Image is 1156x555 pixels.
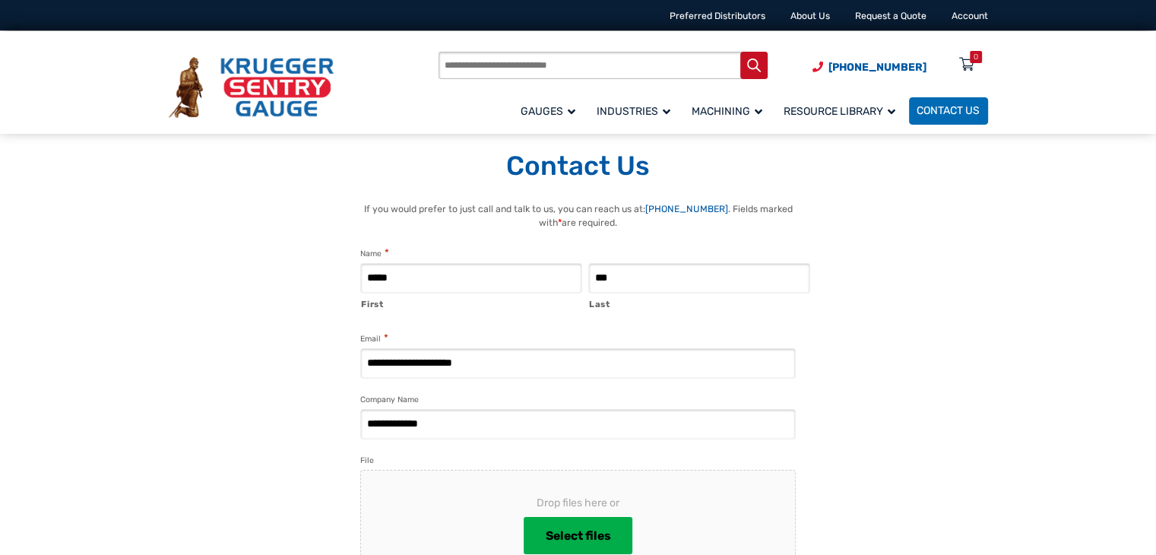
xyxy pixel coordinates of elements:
[909,97,988,125] a: Contact Us
[790,11,830,21] a: About Us
[776,95,909,126] a: Resource Library
[169,57,334,118] img: Krueger Sentry Gauge
[345,202,811,230] p: If you would prefer to just call and talk to us, you can reach us at: . Fields marked with are re...
[670,11,765,21] a: Preferred Distributors
[974,51,978,63] div: 0
[524,517,632,555] button: select files, file
[589,95,684,126] a: Industries
[360,393,419,407] label: Company Name
[692,105,762,118] span: Machining
[597,105,670,118] span: Industries
[589,294,810,311] label: Last
[812,59,926,75] a: Phone Number (920) 434-8860
[917,105,980,118] span: Contact Us
[828,61,926,74] span: [PHONE_NUMBER]
[513,95,589,126] a: Gauges
[684,95,776,126] a: Machining
[645,204,728,214] a: [PHONE_NUMBER]
[521,105,575,118] span: Gauges
[360,331,388,346] label: Email
[385,495,771,511] span: Drop files here or
[360,454,374,468] label: File
[952,11,988,21] a: Account
[169,150,988,183] h1: Contact Us
[361,294,582,311] label: First
[784,105,895,118] span: Resource Library
[855,11,926,21] a: Request a Quote
[360,246,388,261] legend: Name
